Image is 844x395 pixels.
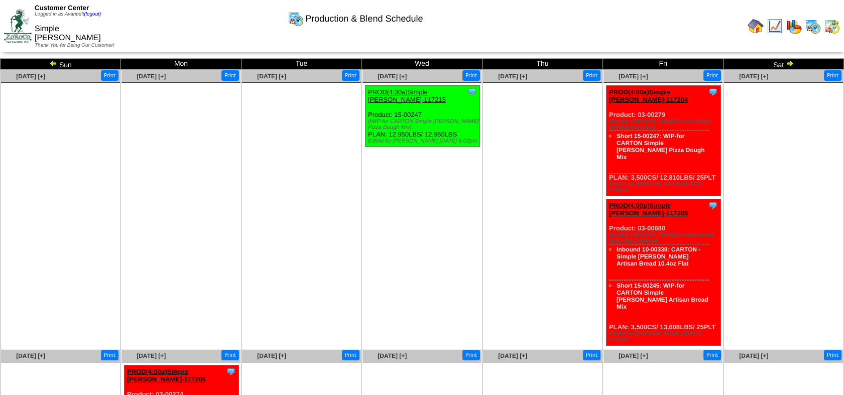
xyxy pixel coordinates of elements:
button: Print [221,350,239,360]
td: Sat [724,59,844,70]
button: Print [583,70,600,81]
a: PROD(4:30a)Simple [PERSON_NAME]-117215 [368,88,446,103]
button: Print [342,70,359,81]
a: Short 15-00247: WIP-for CARTON Simple [PERSON_NAME] Pizza Dough Mix [617,133,704,161]
button: Print [462,350,480,360]
a: (logout) [84,12,101,17]
div: (WIP-for CARTON Simple [PERSON_NAME] Pizza Dough Mix) [368,118,479,130]
div: Product: 03-00680 PLAN: 3,500CS / 13,608LBS / 25PLT [607,199,721,346]
span: Production & Blend Schedule [305,14,423,24]
td: Fri [603,59,724,70]
div: Edited by [PERSON_NAME] [DATE] 4:50pm [609,181,720,193]
button: Print [824,350,841,360]
div: Edited by [PERSON_NAME] [DATE] 4:51pm [609,331,720,343]
a: PROD(4:00p)Simple [PERSON_NAME]-117205 [609,202,688,217]
div: Edited by [PERSON_NAME] [DATE] 6:02pm [368,138,479,144]
img: graph.gif [786,18,802,34]
a: [DATE] [+] [619,352,648,359]
img: Tooltip [226,366,236,376]
span: Logged in as Avanpelt [35,12,101,17]
a: [DATE] [+] [137,352,166,359]
button: Print [462,70,480,81]
a: [DATE] [+] [257,352,286,359]
img: Tooltip [708,200,718,210]
a: [DATE] [+] [16,352,45,359]
a: PROD(4:00a)Simple [PERSON_NAME]-117204 [609,88,688,103]
a: Short 15-00245: WIP-for CARTON Simple [PERSON_NAME] Artisan Bread Mix [617,282,708,310]
img: line_graph.gif [767,18,783,34]
button: Print [342,350,359,360]
a: [DATE] [+] [137,73,166,80]
a: [DATE] [+] [739,73,768,80]
div: Product: 15-00247 PLAN: 12,950LBS / 12,950LBS [366,86,480,147]
button: Print [101,70,118,81]
img: calendarprod.gif [288,11,304,27]
td: Wed [362,59,483,70]
a: [DATE] [+] [378,73,407,80]
a: [DATE] [+] [498,73,527,80]
img: ZoRoCo_Logo(Green%26Foil)%20jpg.webp [4,9,32,43]
a: [DATE] [+] [378,352,407,359]
a: PROD(4:00a)Simple [PERSON_NAME]-117206 [127,368,206,383]
img: home.gif [748,18,764,34]
td: Thu [483,59,603,70]
button: Print [703,70,721,81]
td: Sun [1,59,121,70]
button: Print [703,350,721,360]
span: Simple [PERSON_NAME] [35,25,101,42]
td: Mon [121,59,242,70]
img: Tooltip [467,87,477,97]
button: Print [824,70,841,81]
div: Product: 03-00279 PLAN: 3,500CS / 12,810LBS / 25PLT [607,86,721,196]
img: Tooltip [708,87,718,97]
img: calendarinout.gif [824,18,840,34]
a: [DATE] [+] [257,73,286,80]
a: [DATE] [+] [498,352,527,359]
button: Print [101,350,118,360]
a: [DATE] [+] [739,352,768,359]
button: Print [583,350,600,360]
img: arrowright.gif [786,59,794,67]
span: Customer Center [35,4,89,12]
a: [DATE] [+] [16,73,45,80]
a: Inbound 10-00338: CARTON - Simple [PERSON_NAME] Artisan Bread 10.4oz Flat [617,246,700,267]
a: [DATE] [+] [619,73,648,80]
img: arrowleft.gif [49,59,57,67]
div: (Simple [PERSON_NAME] Artisan Bread (6/10.4oz Cartons)) [609,232,720,244]
button: Print [221,70,239,81]
div: (Simple [PERSON_NAME] Pizza Dough (6/9.8oz Cartons)) [609,118,720,130]
td: Tue [242,59,362,70]
span: Thank You for Being Our Customer! [35,43,114,48]
img: calendarprod.gif [805,18,821,34]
